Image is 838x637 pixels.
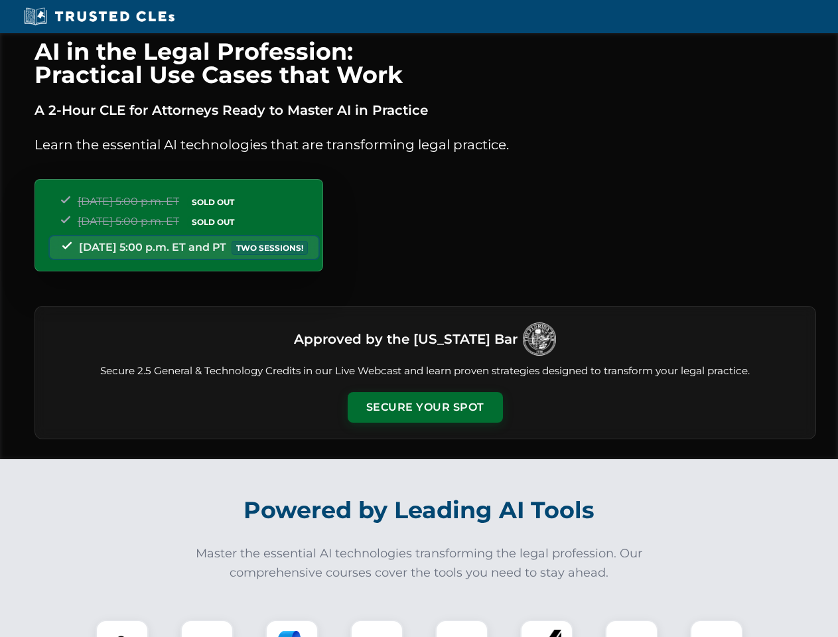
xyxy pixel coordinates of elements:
button: Secure Your Spot [348,392,503,423]
span: SOLD OUT [187,195,239,209]
span: SOLD OUT [187,215,239,229]
img: Trusted CLEs [20,7,178,27]
span: [DATE] 5:00 p.m. ET [78,215,179,228]
h3: Approved by the [US_STATE] Bar [294,327,518,351]
p: Secure 2.5 General & Technology Credits in our Live Webcast and learn proven strategies designed ... [51,364,800,379]
h2: Powered by Leading AI Tools [52,487,787,533]
p: Learn the essential AI technologies that are transforming legal practice. [35,134,816,155]
p: A 2-Hour CLE for Attorneys Ready to Master AI in Practice [35,100,816,121]
h1: AI in the Legal Profession: Practical Use Cases that Work [35,40,816,86]
p: Master the essential AI technologies transforming the legal profession. Our comprehensive courses... [187,544,652,583]
span: [DATE] 5:00 p.m. ET [78,195,179,208]
img: Logo [523,322,556,356]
